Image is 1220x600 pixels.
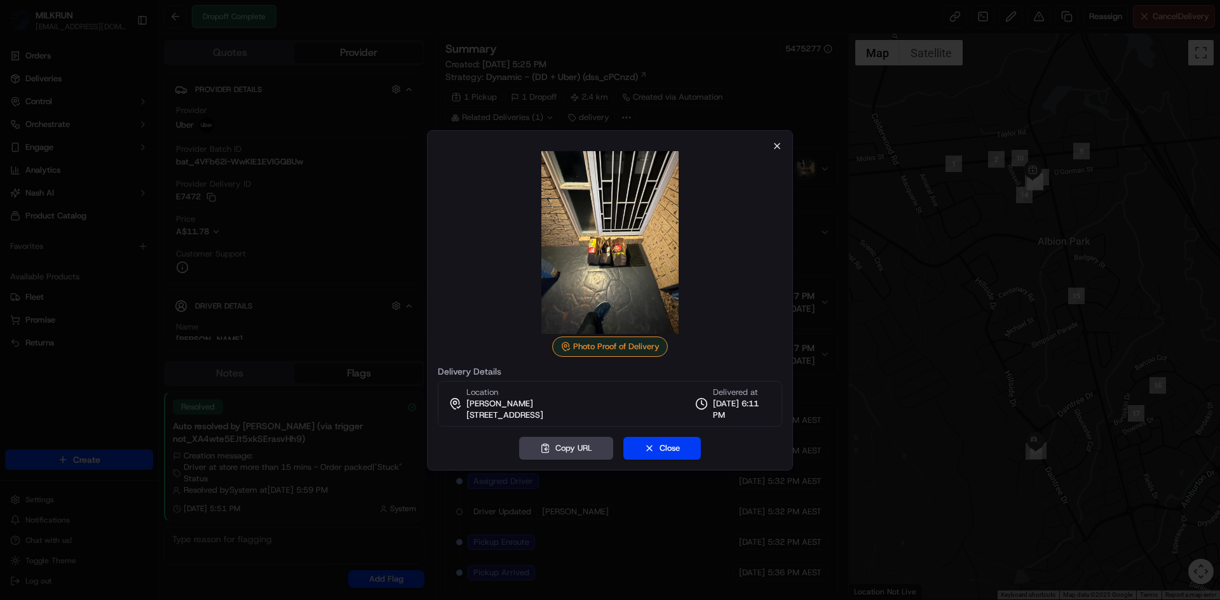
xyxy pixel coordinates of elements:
span: Delivered at [713,387,771,398]
img: photo_proof_of_delivery image [518,151,701,334]
span: [PERSON_NAME] [466,398,533,410]
label: Delivery Details [438,367,782,376]
span: [STREET_ADDRESS] [466,410,543,421]
button: Close [623,437,701,460]
button: Copy URL [519,437,613,460]
span: Location [466,387,498,398]
div: Photo Proof of Delivery [552,337,668,357]
span: [DATE] 6:11 PM [713,398,771,421]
